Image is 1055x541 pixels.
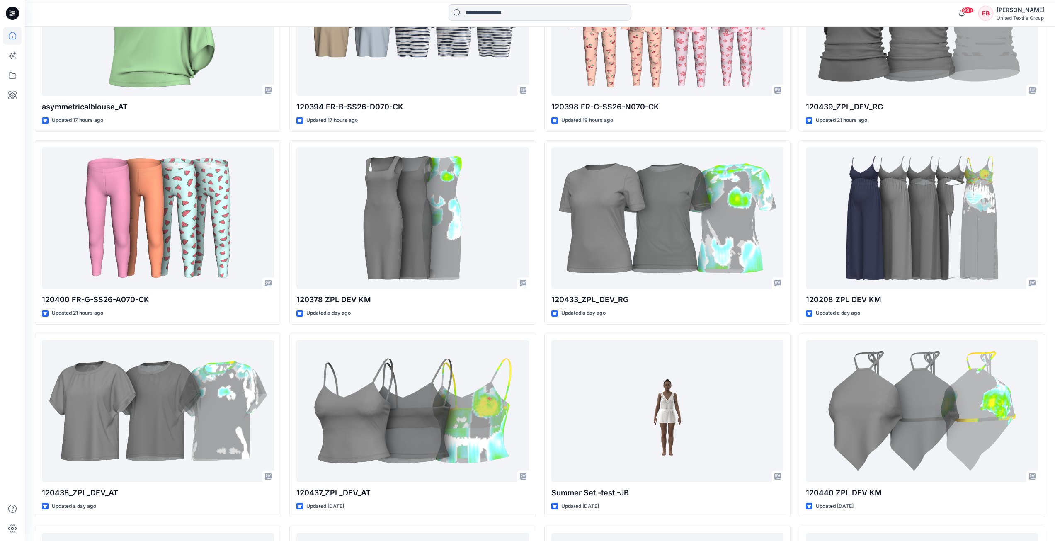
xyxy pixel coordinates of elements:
p: Updated 19 hours ago [561,116,613,125]
p: Updated a day ago [561,309,606,318]
p: 120394 FR-B-SS26-D070-CK [296,101,529,113]
p: Updated 21 hours ago [52,309,103,318]
div: [PERSON_NAME] [997,5,1045,15]
p: Updated 17 hours ago [52,116,103,125]
a: 120438_ZPL_DEV_AT [42,340,274,482]
p: Updated 21 hours ago [816,116,867,125]
p: asymmetricalblouse_AT [42,101,274,113]
a: 120440 ZPL DEV KM [806,340,1038,482]
p: 120433_ZPL_DEV_RG [551,294,783,306]
p: 120398 FR-G-SS26-N070-CK [551,101,783,113]
p: Updated [DATE] [306,502,344,511]
span: 99+ [961,7,974,14]
p: Updated 17 hours ago [306,116,358,125]
p: Summer Set -test -JB [551,487,783,499]
p: 120437_ZPL_DEV_AT [296,487,529,499]
a: Summer Set -test -JB [551,340,783,482]
p: 120440 ZPL DEV KM [806,487,1038,499]
a: 120208 ZPL DEV KM [806,147,1038,289]
p: 120208 ZPL DEV KM [806,294,1038,306]
div: EB [978,6,993,21]
p: Updated [DATE] [561,502,599,511]
p: Updated [DATE] [816,502,854,511]
p: Updated a day ago [816,309,860,318]
p: 120400 FR-G-SS26-A070-CK [42,294,274,306]
a: 120378 ZPL DEV KM [296,147,529,289]
p: Updated a day ago [52,502,96,511]
p: Updated a day ago [306,309,351,318]
div: United Textile Group [997,15,1045,21]
a: 120400 FR-G-SS26-A070-CK [42,147,274,289]
p: 120438_ZPL_DEV_AT [42,487,274,499]
a: 120433_ZPL_DEV_RG [551,147,783,289]
a: 120437_ZPL_DEV_AT [296,340,529,482]
p: 120439_ZPL_DEV_RG [806,101,1038,113]
p: 120378 ZPL DEV KM [296,294,529,306]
